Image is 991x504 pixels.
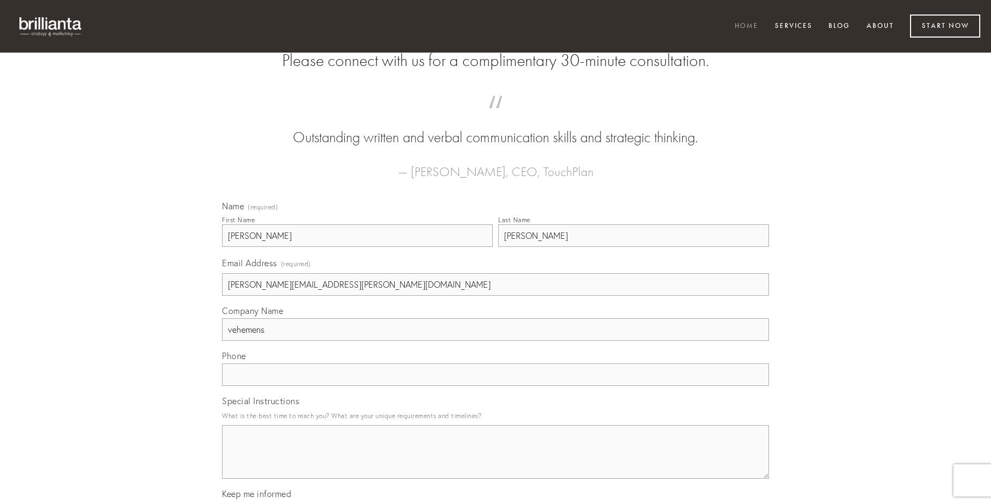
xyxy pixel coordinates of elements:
[910,14,980,38] a: Start Now
[281,257,311,271] span: (required)
[222,216,255,224] div: First Name
[239,106,752,148] blockquote: Outstanding written and verbal communication skills and strategic thinking.
[222,396,299,406] span: Special Instructions
[822,18,857,35] a: Blog
[222,258,277,268] span: Email Address
[860,18,901,35] a: About
[222,408,769,423] p: What is the best time to reach you? What are your unique requirements and timelines?
[768,18,819,35] a: Services
[728,18,765,35] a: Home
[222,350,246,361] span: Phone
[248,204,278,210] span: (required)
[11,11,91,42] img: brillianta - research, strategy, marketing
[498,216,530,224] div: Last Name
[239,106,752,127] span: “
[222,305,283,316] span: Company Name
[239,148,752,182] figcaption: — [PERSON_NAME], CEO, TouchPlan
[222,201,244,211] span: Name
[222,50,769,71] h2: Please connect with us for a complimentary 30-minute consultation.
[222,488,291,499] span: Keep me informed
